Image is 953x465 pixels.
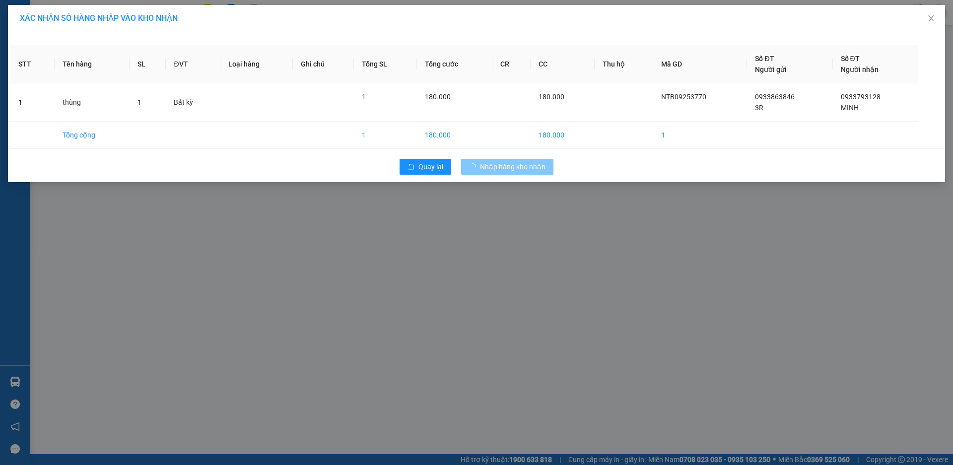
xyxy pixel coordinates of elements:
th: Thu hộ [595,45,653,83]
button: Close [917,5,945,33]
div: 0396357777 [8,32,78,46]
span: Gửi: [8,9,24,20]
span: close [927,14,935,22]
span: 180.000 [539,93,564,101]
span: 0933863846 [755,93,795,101]
div: HÙNG [85,32,154,44]
span: Người gửi [755,66,787,73]
th: Tổng cước [417,45,492,83]
span: 1 [137,98,141,106]
th: Loại hàng [220,45,293,83]
span: Quay lại [418,161,443,172]
div: 93 NTB Q1 [85,8,154,32]
span: MINH [841,104,859,112]
button: Nhập hàng kho nhận [461,159,553,175]
th: Mã GD [653,45,747,83]
td: 1 [10,83,55,122]
th: CC [531,45,595,83]
span: rollback [408,163,414,171]
td: thùng [55,83,130,122]
th: Tên hàng [55,45,130,83]
td: 180.000 [531,122,595,149]
td: 1 [653,122,747,149]
span: Số ĐT [841,55,860,63]
span: Số ĐT [755,55,774,63]
th: SL [130,45,166,83]
span: loading [469,163,480,170]
th: Tổng SL [354,45,417,83]
span: Nhập hàng kho nhận [480,161,545,172]
span: Nhận: [85,9,109,20]
div: HOÀNG [8,20,78,32]
td: 180.000 [417,122,492,149]
span: 1 [362,93,366,101]
span: 180.000 [425,93,451,101]
th: STT [10,45,55,83]
span: Người nhận [841,66,879,73]
th: CR [492,45,531,83]
td: Tổng cộng [55,122,130,149]
span: 3R [755,104,763,112]
span: 0933793128 [841,93,881,101]
button: rollbackQuay lại [400,159,451,175]
span: NTB09253770 [661,93,706,101]
div: Long Hải [8,8,78,20]
span: XÁC NHẬN SỐ HÀNG NHẬP VÀO KHO NHẬN [20,13,178,23]
div: 68A DG SO 1 LH [8,46,78,70]
td: 1 [354,122,417,149]
div: 0941280698 [85,44,154,58]
td: Bất kỳ [166,83,220,122]
th: Ghi chú [293,45,354,83]
th: ĐVT [166,45,220,83]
